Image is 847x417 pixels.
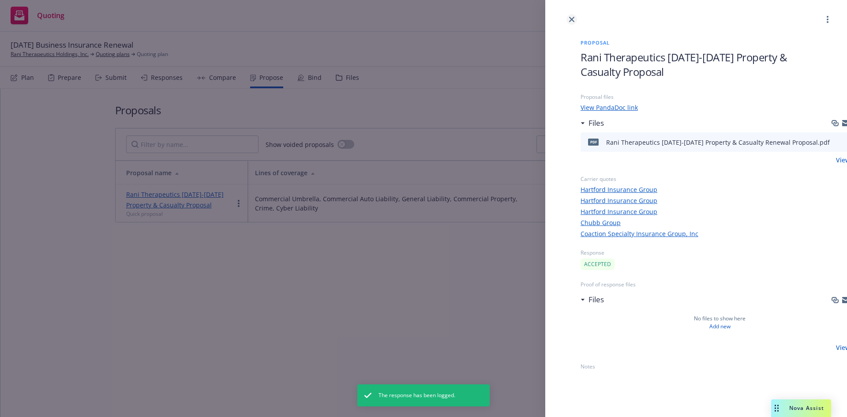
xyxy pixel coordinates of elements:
[581,50,812,79] h1: Rani Therapeutics [DATE]-[DATE] Property & Casualty Proposal
[771,399,782,417] div: Drag to move
[709,323,731,331] a: Add new
[588,117,604,129] h3: Files
[581,294,604,305] div: Files
[566,14,577,25] a: close
[833,137,840,147] button: download file
[588,139,599,145] span: pdf
[789,404,824,412] span: Nova Assist
[606,138,830,147] div: Rani Therapeutics [DATE]-[DATE] Property & Casualty Renewal Proposal.pdf
[581,117,604,129] div: Files
[694,315,746,323] span: No files to show here
[581,39,812,46] span: Proposal
[588,294,604,305] h3: Files
[379,391,455,399] span: The response has been logged.
[822,14,833,25] a: more
[584,260,611,268] span: ACCEPTED
[771,399,831,417] button: Nova Assist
